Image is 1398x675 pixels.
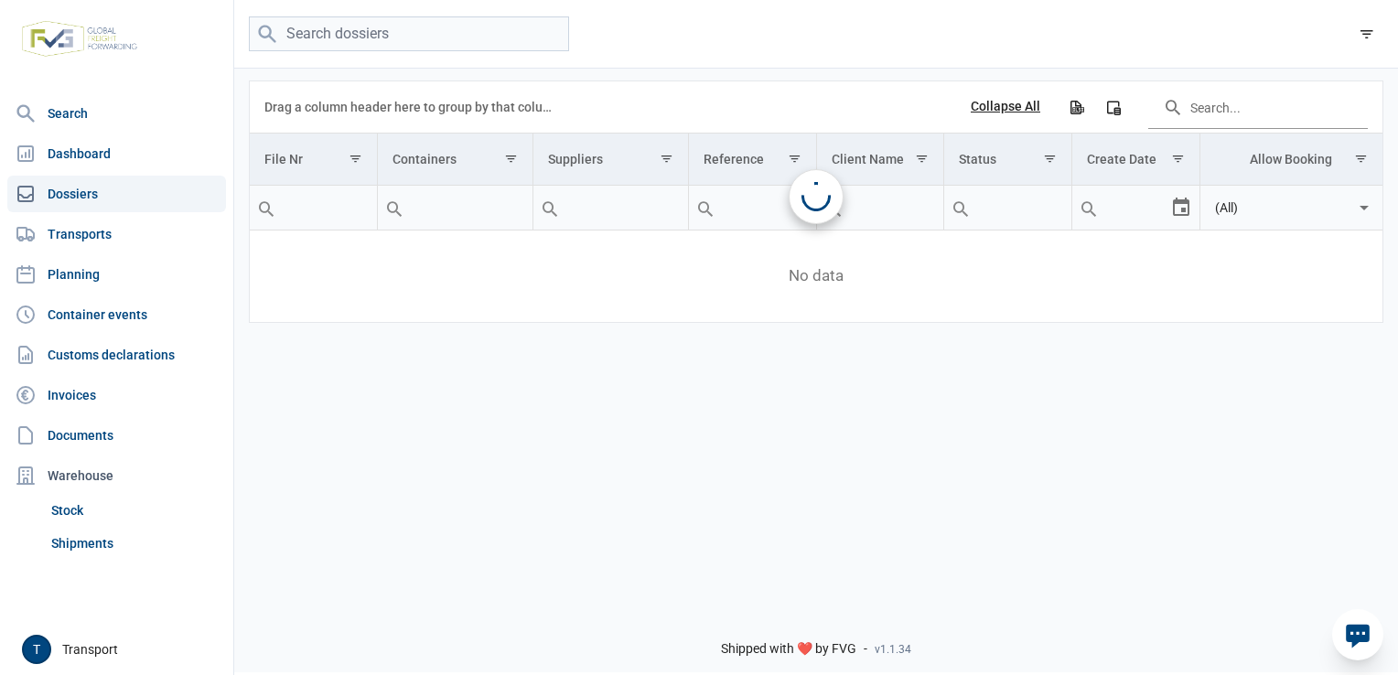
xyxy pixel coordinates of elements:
[378,186,533,230] td: Filter cell
[264,152,303,166] div: File Nr
[971,99,1040,115] div: Collapse All
[1148,85,1368,129] input: Search in the data grid
[7,457,226,494] div: Warehouse
[1043,152,1057,166] span: Show filter options for column 'Status'
[689,134,817,186] td: Column Reference
[721,641,856,658] span: Shipped with ❤️ by FVG
[788,152,801,166] span: Show filter options for column 'Reference'
[548,152,603,166] div: Suppliers
[264,92,558,122] div: Drag a column header here to group by that column
[533,186,689,230] td: Filter cell
[1171,152,1185,166] span: Show filter options for column 'Create Date'
[1200,186,1354,230] input: Filter cell
[944,186,1071,230] input: Filter cell
[250,186,377,230] input: Filter cell
[944,186,1072,230] td: Filter cell
[1199,186,1382,230] td: Filter cell
[1071,186,1199,230] td: Filter cell
[1170,186,1192,230] div: Select
[1350,17,1383,50] div: filter
[15,14,145,64] img: FVG - Global freight forwarding
[832,152,904,166] div: Client Name
[7,135,226,172] a: Dashboard
[7,296,226,333] a: Container events
[875,642,911,657] span: v1.1.34
[1353,186,1375,230] div: Select
[393,152,457,166] div: Containers
[22,635,222,664] div: Transport
[1059,91,1092,123] div: Export all data to Excel
[817,186,944,230] input: Filter cell
[1097,91,1130,123] div: Column Chooser
[533,186,688,230] input: Filter cell
[7,417,226,454] a: Documents
[7,95,226,132] a: Search
[250,186,283,230] div: Search box
[378,134,533,186] td: Column Containers
[264,81,1368,133] div: Data grid toolbar
[801,182,831,211] div: Loading...
[944,134,1072,186] td: Column Status
[250,134,378,186] td: Column File Nr
[660,152,673,166] span: Show filter options for column 'Suppliers'
[504,152,518,166] span: Show filter options for column 'Containers'
[249,16,569,52] input: Search dossiers
[1087,152,1156,166] div: Create Date
[816,134,944,186] td: Column Client Name
[689,186,816,230] input: Filter cell
[915,152,929,166] span: Show filter options for column 'Client Name'
[7,256,226,293] a: Planning
[1199,134,1382,186] td: Column Allow Booking
[250,266,1382,286] span: No data
[1250,152,1332,166] div: Allow Booking
[378,186,411,230] div: Search box
[250,186,378,230] td: Filter cell
[533,134,689,186] td: Column Suppliers
[864,641,867,658] span: -
[22,635,51,664] button: T
[533,186,566,230] div: Search box
[704,152,764,166] div: Reference
[1354,152,1368,166] span: Show filter options for column 'Allow Booking'
[44,527,226,560] a: Shipments
[1072,186,1105,230] div: Search box
[7,337,226,373] a: Customs declarations
[959,152,996,166] div: Status
[7,216,226,252] a: Transports
[689,186,722,230] div: Search box
[816,186,944,230] td: Filter cell
[944,186,977,230] div: Search box
[7,176,226,212] a: Dossiers
[378,186,532,230] input: Filter cell
[689,186,817,230] td: Filter cell
[1072,186,1170,230] input: Filter cell
[7,377,226,413] a: Invoices
[44,494,226,527] a: Stock
[1071,134,1199,186] td: Column Create Date
[349,152,362,166] span: Show filter options for column 'File Nr'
